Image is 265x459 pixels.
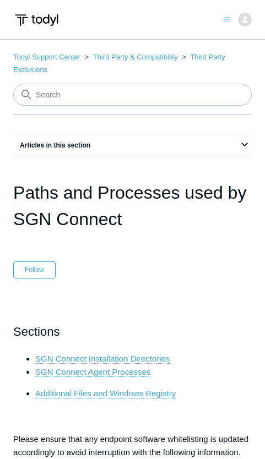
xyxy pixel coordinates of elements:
li: Third Party & Compatibility [83,53,180,61]
button: Follow Article [13,261,56,278]
a: Additional Files and Windows Registry [35,389,176,398]
span: Articles in this section [13,141,90,149]
a: SGN Connect Agent Processes [35,367,150,377]
input: Search [13,84,252,106]
h2: Sections [13,322,252,341]
button: Toggle navigation menu [223,14,230,23]
a: Todyl Support Center [13,53,80,61]
li: Todyl Support Center [13,53,83,61]
a: SGN Connect Installation Directories [35,354,170,364]
img: Todyl Support Center Help Center home page [13,10,60,30]
a: Third Party Exclusions [13,53,225,74]
h1: Paths and Processes used by SGN Connect [13,179,252,232]
a: Third Party & Compatibility [93,53,178,61]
